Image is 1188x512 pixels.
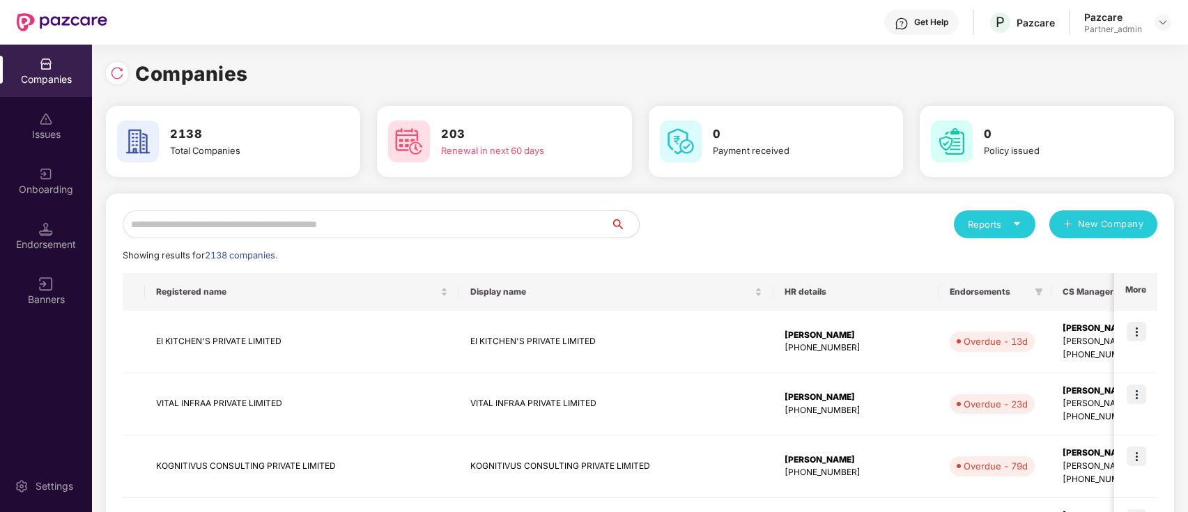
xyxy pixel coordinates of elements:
div: Renewal in next 60 days [441,143,592,157]
td: VITAL INFRAA PRIVATE LIMITED [459,373,773,436]
img: svg+xml;base64,PHN2ZyB4bWxucz0iaHR0cDovL3d3dy53My5vcmcvMjAwMC9zdmciIHdpZHRoPSI2MCIgaGVpZ2h0PSI2MC... [931,121,973,162]
span: 2138 companies. [205,250,277,261]
h3: 203 [441,125,592,143]
h1: Companies [135,59,248,89]
div: Pazcare [1017,16,1055,29]
img: svg+xml;base64,PHN2ZyBpZD0iSGVscC0zMngzMiIgeG1sbnM9Imh0dHA6Ly93d3cudzMub3JnLzIwMDAvc3ZnIiB3aWR0aD... [895,17,909,31]
th: HR details [773,273,939,311]
img: svg+xml;base64,PHN2ZyB4bWxucz0iaHR0cDovL3d3dy53My5vcmcvMjAwMC9zdmciIHdpZHRoPSI2MCIgaGVpZ2h0PSI2MC... [660,121,702,162]
td: VITAL INFRAA PRIVATE LIMITED [145,373,459,436]
td: KOGNITIVUS CONSULTING PRIVATE LIMITED [459,435,773,498]
div: [PERSON_NAME] [785,391,927,404]
div: [PERSON_NAME] [785,453,927,467]
span: filter [1032,284,1046,300]
span: P [996,14,1005,31]
img: svg+xml;base64,PHN2ZyBpZD0iQ29tcGFuaWVzIiB4bWxucz0iaHR0cDovL3d3dy53My5vcmcvMjAwMC9zdmciIHdpZHRoPS... [39,57,53,71]
div: [PHONE_NUMBER] [785,341,927,355]
img: icon [1127,447,1146,466]
td: EI KITCHEN'S PRIVATE LIMITED [145,311,459,373]
div: Settings [31,479,77,493]
img: svg+xml;base64,PHN2ZyB4bWxucz0iaHR0cDovL3d3dy53My5vcmcvMjAwMC9zdmciIHdpZHRoPSI2MCIgaGVpZ2h0PSI2MC... [388,121,430,162]
button: plusNew Company [1049,210,1157,238]
div: Payment received [713,143,864,157]
h3: 2138 [170,125,321,143]
img: svg+xml;base64,PHN2ZyB3aWR0aD0iMTQuNSIgaGVpZ2h0PSIxNC41IiB2aWV3Qm94PSIwIDAgMTYgMTYiIGZpbGw9Im5vbm... [39,222,53,236]
td: EI KITCHEN'S PRIVATE LIMITED [459,311,773,373]
span: plus [1063,219,1072,231]
th: More [1114,273,1157,311]
div: Overdue - 13d [964,334,1028,348]
img: svg+xml;base64,PHN2ZyBpZD0iRHJvcGRvd24tMzJ4MzIiIHhtbG5zPSJodHRwOi8vd3d3LnczLm9yZy8yMDAwL3N2ZyIgd2... [1157,17,1168,28]
span: filter [1035,288,1043,296]
th: Display name [459,273,773,311]
span: Registered name [156,286,438,297]
h3: 0 [713,125,864,143]
img: icon [1127,322,1146,341]
img: svg+xml;base64,PHN2ZyB4bWxucz0iaHR0cDovL3d3dy53My5vcmcvMjAwMC9zdmciIHdpZHRoPSI2MCIgaGVpZ2h0PSI2MC... [117,121,159,162]
div: Reports [968,217,1021,231]
td: KOGNITIVUS CONSULTING PRIVATE LIMITED [145,435,459,498]
div: Get Help [914,17,948,28]
div: Pazcare [1084,10,1142,24]
img: svg+xml;base64,PHN2ZyBpZD0iUmVsb2FkLTMyeDMyIiB4bWxucz0iaHR0cDovL3d3dy53My5vcmcvMjAwMC9zdmciIHdpZH... [110,66,124,80]
div: [PHONE_NUMBER] [785,466,927,479]
span: Endorsements [950,286,1029,297]
th: Registered name [145,273,459,311]
img: svg+xml;base64,PHN2ZyB3aWR0aD0iMTYiIGhlaWdodD0iMTYiIHZpZXdCb3g9IjAgMCAxNiAxNiIgZmlsbD0ibm9uZSIgeG... [39,277,53,291]
span: search [610,219,639,230]
span: New Company [1078,217,1144,231]
span: Showing results for [123,250,277,261]
div: [PHONE_NUMBER] [785,404,927,417]
span: caret-down [1012,219,1021,228]
img: svg+xml;base64,PHN2ZyBpZD0iU2V0dGluZy0yMHgyMCIgeG1sbnM9Imh0dHA6Ly93d3cudzMub3JnLzIwMDAvc3ZnIiB3aW... [15,479,29,493]
div: Overdue - 79d [964,459,1028,473]
img: icon [1127,385,1146,404]
div: Total Companies [170,143,321,157]
div: Policy issued [984,143,1135,157]
img: svg+xml;base64,PHN2ZyB3aWR0aD0iMjAiIGhlaWdodD0iMjAiIHZpZXdCb3g9IjAgMCAyMCAyMCIgZmlsbD0ibm9uZSIgeG... [39,167,53,181]
div: Overdue - 23d [964,397,1028,411]
button: search [610,210,640,238]
div: Partner_admin [1084,24,1142,35]
img: New Pazcare Logo [17,13,107,31]
img: svg+xml;base64,PHN2ZyBpZD0iSXNzdWVzX2Rpc2FibGVkIiB4bWxucz0iaHR0cDovL3d3dy53My5vcmcvMjAwMC9zdmciIH... [39,112,53,126]
h3: 0 [984,125,1135,143]
span: Display name [470,286,752,297]
div: [PERSON_NAME] [785,329,927,342]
